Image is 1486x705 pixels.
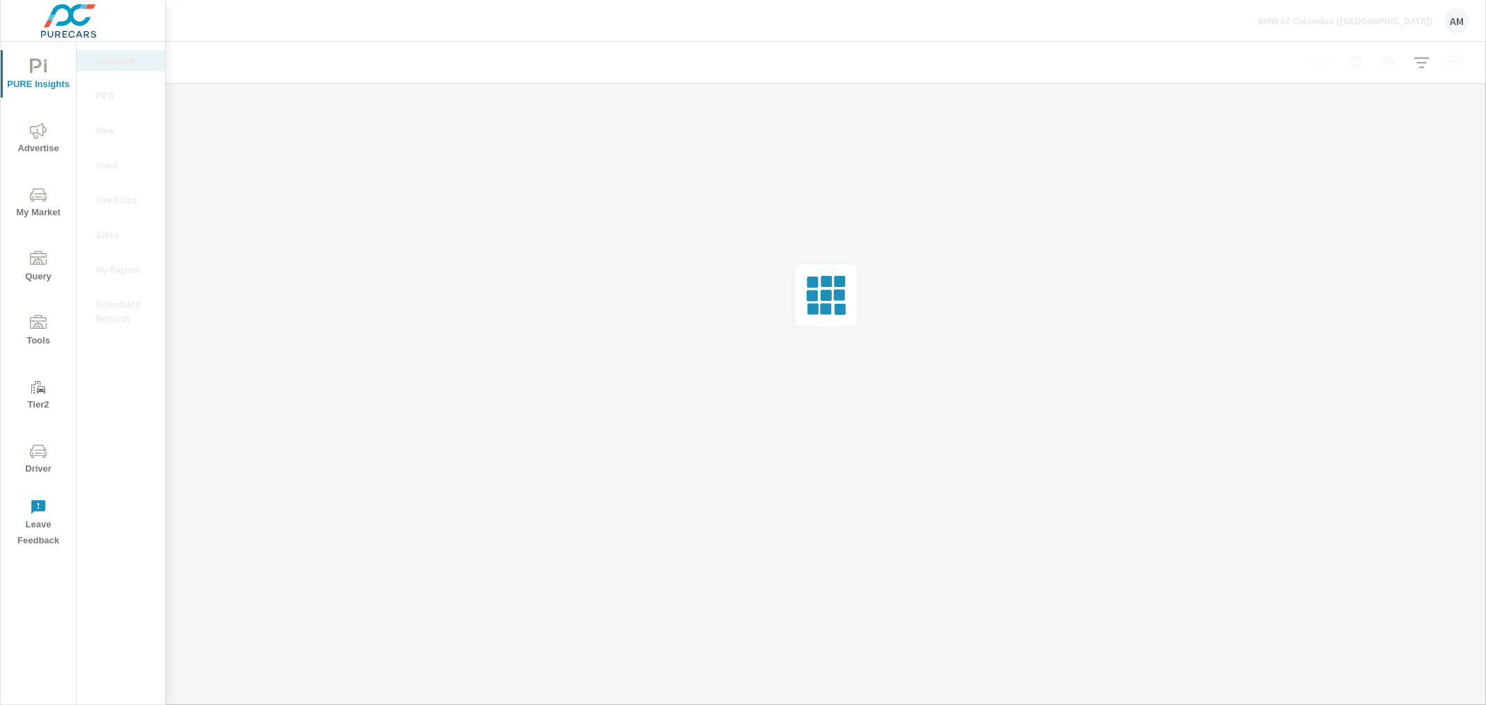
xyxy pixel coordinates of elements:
[77,120,165,141] div: New
[96,123,154,137] p: New
[96,193,154,207] p: Fixed Ops
[1444,8,1469,33] div: AM
[77,50,165,71] div: Overview
[96,228,154,242] p: Sales
[5,315,72,349] span: Tools
[5,187,72,221] span: My Market
[77,155,165,176] div: Used
[96,297,154,325] p: Scheduled Reports
[96,54,154,68] p: Overview
[5,59,72,93] span: PURE Insights
[1,42,76,555] div: nav menu
[5,499,72,549] span: Leave Feedback
[5,251,72,285] span: Query
[77,189,165,210] div: Fixed Ops
[96,88,154,102] p: PIPA
[96,263,154,277] p: My Report
[96,158,154,172] p: Used
[5,443,72,477] span: Driver
[5,123,72,157] span: Advertise
[77,294,165,329] div: Scheduled Reports
[1258,15,1433,27] p: BMW of Columbia ([GEOGRAPHIC_DATA])
[5,379,72,413] span: Tier2
[77,259,165,280] div: My Report
[77,85,165,106] div: PIPA
[77,224,165,245] div: Sales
